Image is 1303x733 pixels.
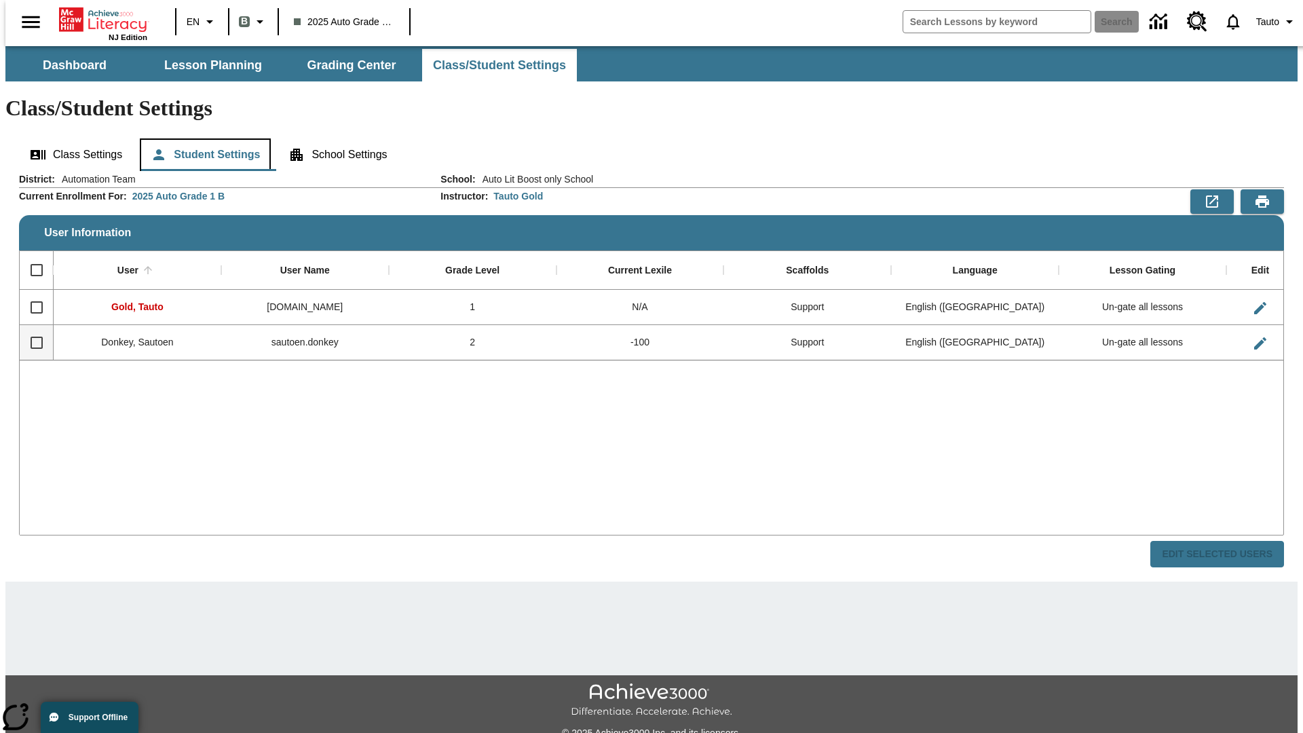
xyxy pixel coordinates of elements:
[69,713,128,722] span: Support Offline
[493,189,543,203] div: Tauto Gold
[280,265,330,277] div: User Name
[1256,15,1279,29] span: Tauto
[5,49,578,81] div: SubNavbar
[278,138,398,171] button: School Settings
[1241,189,1284,214] button: Print Preview
[440,191,488,202] h2: Instructor :
[140,138,271,171] button: Student Settings
[1215,4,1251,39] a: Notifications
[1110,265,1175,277] div: Lesson Gating
[389,325,556,360] div: 2
[571,683,732,718] img: Achieve3000 Differentiate Accelerate Achieve
[109,33,147,41] span: NJ Edition
[1190,189,1234,214] button: Export to CSV
[187,15,200,29] span: EN
[5,46,1298,81] div: SubNavbar
[19,191,127,202] h2: Current Enrollment For :
[145,49,281,81] button: Lesson Planning
[1059,325,1226,360] div: Un-gate all lessons
[181,10,224,34] button: Language: EN, Select a language
[221,325,389,360] div: sautoen.donkey
[1251,265,1269,277] div: Edit
[433,58,566,73] span: Class/Student Settings
[723,325,891,360] div: Support
[43,58,107,73] span: Dashboard
[556,325,724,360] div: -100
[1059,290,1226,325] div: Un-gate all lessons
[101,337,173,347] span: Donkey, Sautoen
[891,325,1059,360] div: English (US)
[55,172,136,186] span: Automation Team
[608,265,672,277] div: Current Lexile
[111,301,164,312] span: Gold, Tauto
[117,265,138,277] div: User
[19,138,1284,171] div: Class/Student Settings
[1247,330,1274,357] button: Edit User
[440,174,475,185] h2: School :
[59,6,147,33] a: Home
[59,5,147,41] div: Home
[1251,10,1303,34] button: Profile/Settings
[164,58,262,73] span: Lesson Planning
[221,290,389,325] div: tauto.gold
[1179,3,1215,40] a: Resource Center, Will open in new tab
[903,11,1091,33] input: search field
[19,174,55,185] h2: District :
[132,189,225,203] div: 2025 Auto Grade 1 B
[7,49,143,81] button: Dashboard
[41,702,138,733] button: Support Offline
[19,172,1284,568] div: User Information
[44,227,131,239] span: User Information
[1141,3,1179,41] a: Data Center
[891,290,1059,325] div: English (US)
[233,10,273,34] button: Boost Class color is gray green. Change class color
[476,172,593,186] span: Auto Lit Boost only School
[422,49,577,81] button: Class/Student Settings
[556,290,724,325] div: N/A
[786,265,829,277] div: Scaffolds
[11,2,51,42] button: Open side menu
[5,96,1298,121] h1: Class/Student Settings
[307,58,396,73] span: Grading Center
[19,138,133,171] button: Class Settings
[445,265,499,277] div: Grade Level
[953,265,998,277] div: Language
[294,15,394,29] span: 2025 Auto Grade 1 B
[284,49,419,81] button: Grading Center
[241,13,248,30] span: B
[1247,295,1274,322] button: Edit User
[389,290,556,325] div: 1
[723,290,891,325] div: Support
